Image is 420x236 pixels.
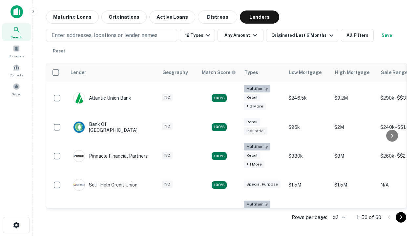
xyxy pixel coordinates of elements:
[71,69,86,76] div: Lender
[331,140,377,173] td: $3M
[335,69,369,76] div: High Mortgage
[2,42,31,60] a: Borrowers
[244,143,270,150] div: Multifamily
[240,10,279,24] button: Lenders
[67,63,158,82] th: Lender
[212,181,227,189] div: Matching Properties: 11, hasApolloMatch: undefined
[244,127,267,135] div: Industrial
[73,92,131,104] div: Atlantic Union Bank
[73,208,126,220] div: The Fidelity Bank
[149,10,195,24] button: Active Loans
[202,69,236,76] div: Capitalize uses an advanced AI algorithm to match your search with the best lender. The match sco...
[244,201,270,208] div: Multifamily
[218,29,263,42] button: Any Amount
[244,181,281,188] div: Special Purpose
[162,94,173,101] div: NC
[331,63,377,82] th: High Mortgage
[285,115,331,140] td: $96k
[202,69,235,76] h6: Match Score
[271,31,335,39] div: Originated Last 6 Months
[73,150,85,162] img: picture
[244,118,260,126] div: Retail
[73,121,152,133] div: Bank Of [GEOGRAPHIC_DATA]
[73,179,85,190] img: picture
[212,123,227,131] div: Matching Properties: 15, hasApolloMatch: undefined
[158,63,198,82] th: Geography
[162,123,173,130] div: NC
[2,80,31,98] a: Saved
[331,197,377,230] td: $3.2M
[10,5,23,18] img: capitalize-icon.png
[376,29,397,42] button: Save your search to get updates of matches that match your search criteria.
[341,29,374,42] button: All Filters
[285,197,331,230] td: $246k
[162,181,173,188] div: NC
[292,213,327,221] p: Rows per page:
[101,10,147,24] button: Originations
[381,69,408,76] div: Sale Range
[244,94,260,101] div: Retail
[180,29,215,42] button: 12 Types
[331,172,377,197] td: $1.5M
[285,172,331,197] td: $1.5M
[331,82,377,115] td: $9.2M
[52,31,157,39] p: Enter addresses, locations or lender names
[285,82,331,115] td: $246.5k
[162,69,188,76] div: Geography
[266,29,338,42] button: Originated Last 6 Months
[244,103,266,110] div: + 3 more
[10,34,22,40] span: Search
[244,152,260,159] div: Retail
[289,69,322,76] div: Low Mortgage
[9,53,24,59] span: Borrowers
[198,63,241,82] th: Capitalize uses an advanced AI algorithm to match your search with the best lender. The match sco...
[244,85,270,92] div: Multifamily
[285,140,331,173] td: $380k
[212,94,227,102] div: Matching Properties: 10, hasApolloMatch: undefined
[2,61,31,79] a: Contacts
[330,212,346,222] div: 50
[285,63,331,82] th: Low Mortgage
[241,63,285,82] th: Types
[73,92,85,104] img: picture
[73,122,85,133] img: picture
[46,10,99,24] button: Maturing Loans
[396,212,406,223] button: Go to next page
[212,152,227,160] div: Matching Properties: 17, hasApolloMatch: undefined
[12,91,21,97] span: Saved
[162,152,173,159] div: NC
[244,69,258,76] div: Types
[49,45,70,58] button: Reset
[387,184,420,215] iframe: Chat Widget
[198,10,237,24] button: Distress
[10,72,23,78] span: Contacts
[331,115,377,140] td: $2M
[357,213,381,221] p: 1–50 of 60
[2,23,31,41] a: Search
[73,150,148,162] div: Pinnacle Financial Partners
[73,179,137,191] div: Self-help Credit Union
[46,29,177,42] button: Enter addresses, locations or lender names
[244,161,264,168] div: + 1 more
